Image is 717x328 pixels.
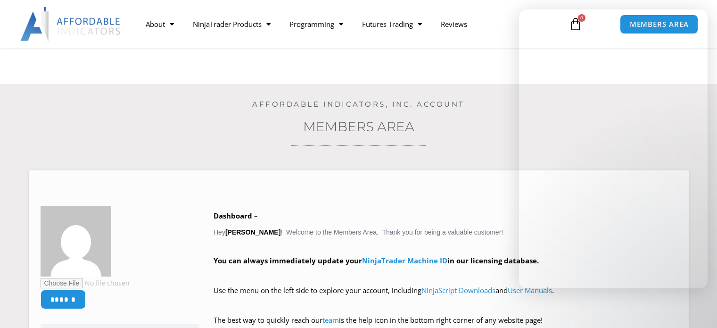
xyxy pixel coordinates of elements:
[431,13,477,35] a: Reviews
[20,7,122,41] img: LogoAI | Affordable Indicators – NinjaTrader
[252,100,465,109] a: Affordable Indicators, Inc. Account
[136,13,560,35] nav: Menu
[214,284,677,311] p: Use the menu on the left side to explore your account, including and .
[353,13,431,35] a: Futures Trading
[183,13,280,35] a: NinjaTrader Products
[280,13,353,35] a: Programming
[685,296,708,319] iframe: Intercom live chat
[508,286,552,295] a: User Manuals
[303,118,414,135] a: Members Area
[519,9,708,288] iframe: Intercom live chat
[225,228,280,236] strong: [PERSON_NAME]
[214,256,539,265] strong: You can always immediately update your in our licensing database.
[214,211,258,220] b: Dashboard –
[421,286,495,295] a: NinjaScript Downloads
[41,206,111,277] img: 3e87465f0e20ff0e3d8960005c7132582c4255ff2ae4b0f9b3246af8b4987050
[136,13,183,35] a: About
[322,315,339,325] a: team
[362,256,447,265] a: NinjaTrader Machine ID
